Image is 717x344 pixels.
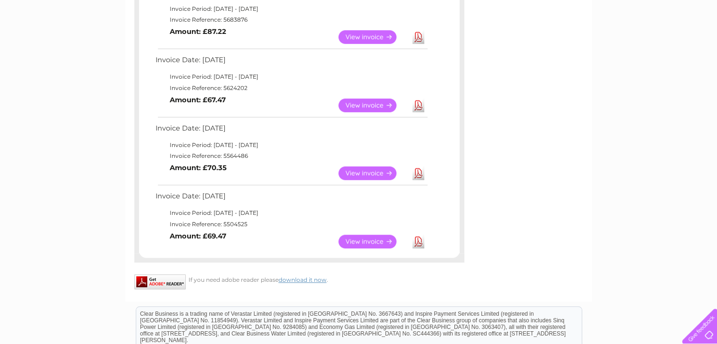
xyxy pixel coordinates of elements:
b: Amount: £69.47 [170,232,226,240]
td: Invoice Date: [DATE] [153,122,429,139]
img: logo.png [25,25,73,53]
div: Clear Business is a trading name of Verastar Limited (registered in [GEOGRAPHIC_DATA] No. 3667643... [136,5,582,46]
a: Download [412,98,424,112]
a: Download [412,166,424,180]
td: Invoice Date: [DATE] [153,54,429,71]
a: Blog [635,40,649,47]
a: Download [412,30,424,44]
td: Invoice Reference: 5504525 [153,219,429,230]
td: Invoice Period: [DATE] - [DATE] [153,3,429,15]
a: View [338,98,408,112]
td: Invoice Date: [DATE] [153,190,429,207]
b: Amount: £70.35 [170,164,227,172]
td: Invoice Reference: 5683876 [153,14,429,25]
td: Invoice Reference: 5624202 [153,82,429,94]
a: View [338,235,408,248]
a: Contact [654,40,677,47]
a: Water [551,40,569,47]
b: Amount: £87.22 [170,27,226,36]
a: Download [412,235,424,248]
td: Invoice Period: [DATE] - [DATE] [153,71,429,82]
a: Telecoms [601,40,629,47]
div: If you need adobe reader please . [134,274,464,283]
b: Amount: £67.47 [170,96,226,104]
a: 0333 014 3131 [539,5,604,16]
a: download it now [279,276,327,283]
a: View [338,30,408,44]
a: Log out [686,40,708,47]
td: Invoice Period: [DATE] - [DATE] [153,207,429,219]
a: View [338,166,408,180]
td: Invoice Period: [DATE] - [DATE] [153,139,429,151]
td: Invoice Reference: 5564486 [153,150,429,162]
a: Energy [575,40,595,47]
